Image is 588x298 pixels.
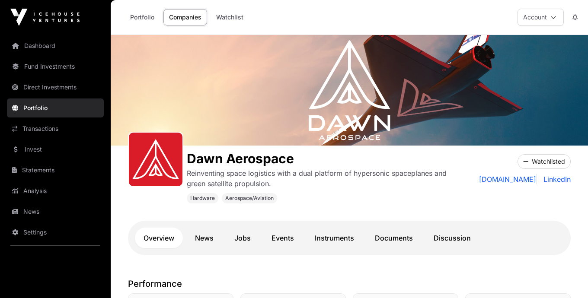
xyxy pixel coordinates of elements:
[7,57,104,76] a: Fund Investments
[306,228,363,248] a: Instruments
[226,228,259,248] a: Jobs
[7,36,104,55] a: Dashboard
[128,278,571,290] p: Performance
[366,228,422,248] a: Documents
[540,174,571,184] a: LinkedIn
[518,9,564,26] button: Account
[518,154,571,169] button: Watchlisted
[132,136,179,183] img: Dawn-Icon.svg
[163,9,207,25] a: Companies
[186,228,222,248] a: News
[211,9,249,25] a: Watchlist
[7,98,104,117] a: Portfolio
[7,78,104,97] a: Direct Investments
[10,9,80,26] img: Icehouse Ventures Logo
[7,119,104,138] a: Transactions
[545,257,588,298] iframe: Chat Widget
[187,168,460,189] p: Reinventing space logistics with a dual platform of hypersonic spaceplanes and green satellite pr...
[111,35,588,146] img: Dawn Aerospace
[225,195,274,202] span: Aerospace/Aviation
[479,174,537,184] a: [DOMAIN_NAME]
[263,228,303,248] a: Events
[7,181,104,200] a: Analysis
[7,161,104,180] a: Statements
[187,151,460,166] h1: Dawn Aerospace
[125,9,160,25] a: Portfolio
[425,228,479,248] a: Discussion
[7,140,104,159] a: Invest
[7,223,104,242] a: Settings
[7,202,104,221] a: News
[190,195,215,202] span: Hardware
[135,228,564,248] nav: Tabs
[135,228,183,248] a: Overview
